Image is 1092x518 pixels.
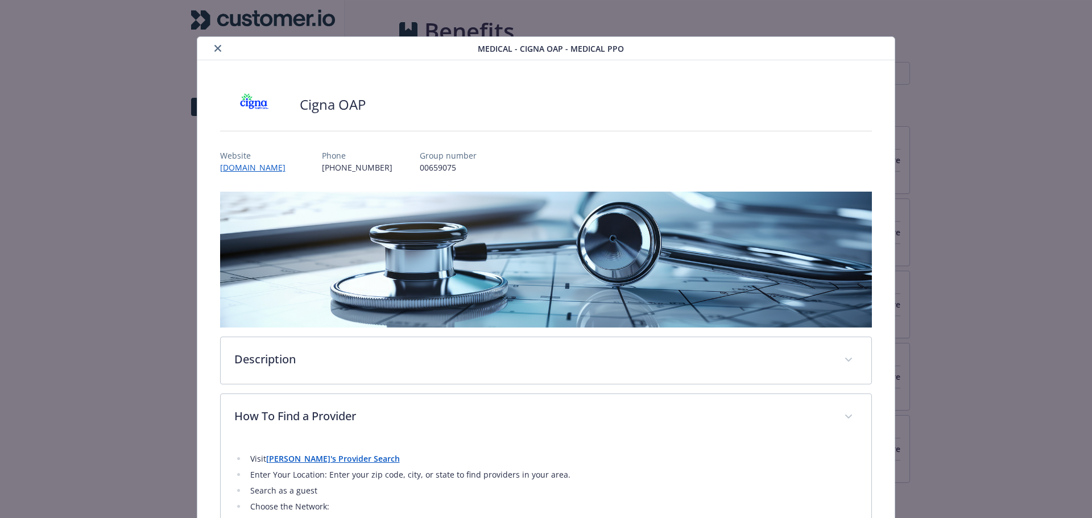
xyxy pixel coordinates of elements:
[234,351,831,368] p: Description
[220,150,295,161] p: Website
[220,192,872,328] img: banner
[220,88,288,122] img: CIGNA
[220,162,295,173] a: [DOMAIN_NAME]
[322,161,392,173] p: [PHONE_NUMBER]
[266,453,400,464] a: [PERSON_NAME]'s Provider Search
[247,452,858,466] li: Visit
[420,161,477,173] p: 00659075
[234,408,831,425] p: How To Find a Provider
[211,42,225,55] button: close
[247,484,858,498] li: Search as a guest
[221,394,872,441] div: How To Find a Provider
[478,43,624,55] span: Medical - Cigna OAP - Medical PPO
[420,150,477,161] p: Group number
[300,95,366,114] h2: Cigna OAP
[221,337,872,384] div: Description
[322,150,392,161] p: Phone
[247,468,858,482] li: Enter Your Location: Enter your zip code, city, or state to find providers in your area.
